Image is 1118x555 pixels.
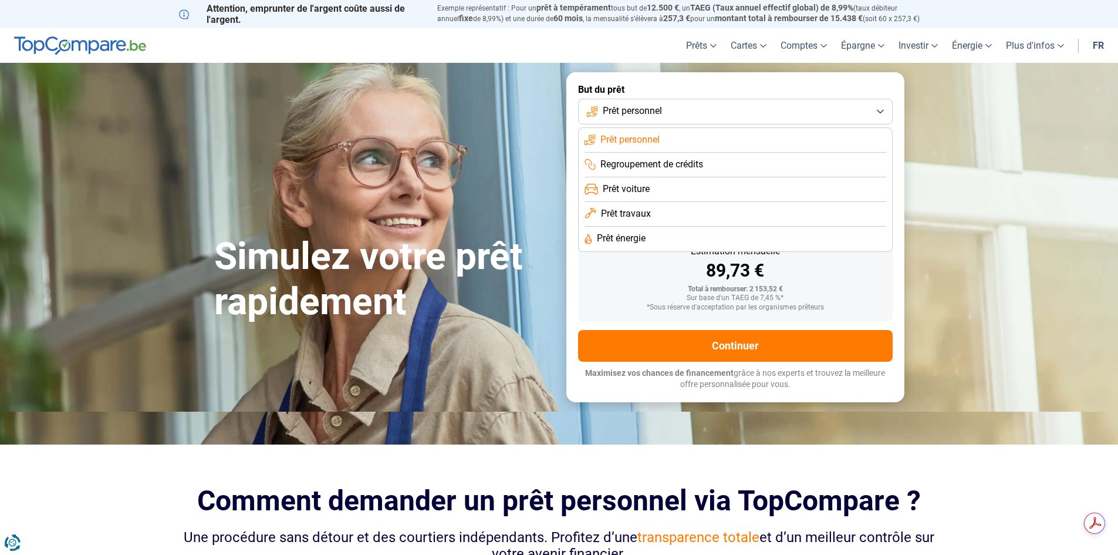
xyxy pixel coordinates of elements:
[459,14,473,23] span: fixe
[724,28,774,63] a: Cartes
[891,28,945,63] a: Investir
[578,99,893,125] button: Prêt personnel
[603,105,662,117] span: Prêt personnel
[578,368,893,391] p: grâce à nos experts et trouvez la meilleure offre personnalisée pour vous.
[600,133,660,146] span: Prêt personnel
[945,28,999,63] a: Énergie
[603,183,650,196] span: Prêt voiture
[553,14,583,23] span: 60 mois
[14,36,146,55] img: TopCompare
[637,529,759,546] span: transparence totale
[587,285,883,294] div: Total à rembourser: 2 153,52 €
[601,207,651,220] span: Prêt travaux
[597,232,646,245] span: Prêt énergie
[587,262,883,280] div: 89,73 €
[774,28,834,63] a: Comptes
[587,304,883,312] div: *Sous réserve d'acceptation par les organismes prêteurs
[214,234,552,325] h1: Simulez votre prêt rapidement
[578,330,893,362] button: Continuer
[587,294,883,302] div: Sur base d'un TAEG de 7,45 %*
[715,14,863,23] span: montant total à rembourser de 15.438 €
[179,3,423,25] p: Attention, emprunter de l'argent coûte aussi de l'argent.
[536,3,611,12] span: prêt à tempérament
[179,485,940,517] h2: Comment demander un prêt personnel via TopCompare ?
[578,84,893,95] label: But du prêt
[834,28,891,63] a: Épargne
[600,158,703,171] span: Regroupement de crédits
[999,28,1071,63] a: Plus d'infos
[585,368,734,378] span: Maximisez vos chances de financement
[690,3,853,12] span: TAEG (Taux annuel effectif global) de 8,99%
[437,3,940,24] p: Exemple représentatif : Pour un tous but de , un (taux débiteur annuel de 8,99%) et une durée de ...
[1086,28,1111,63] a: fr
[679,28,724,63] a: Prêts
[587,247,883,256] div: Estimation mensuelle
[647,3,679,12] span: 12.500 €
[663,14,690,23] span: 257,3 €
